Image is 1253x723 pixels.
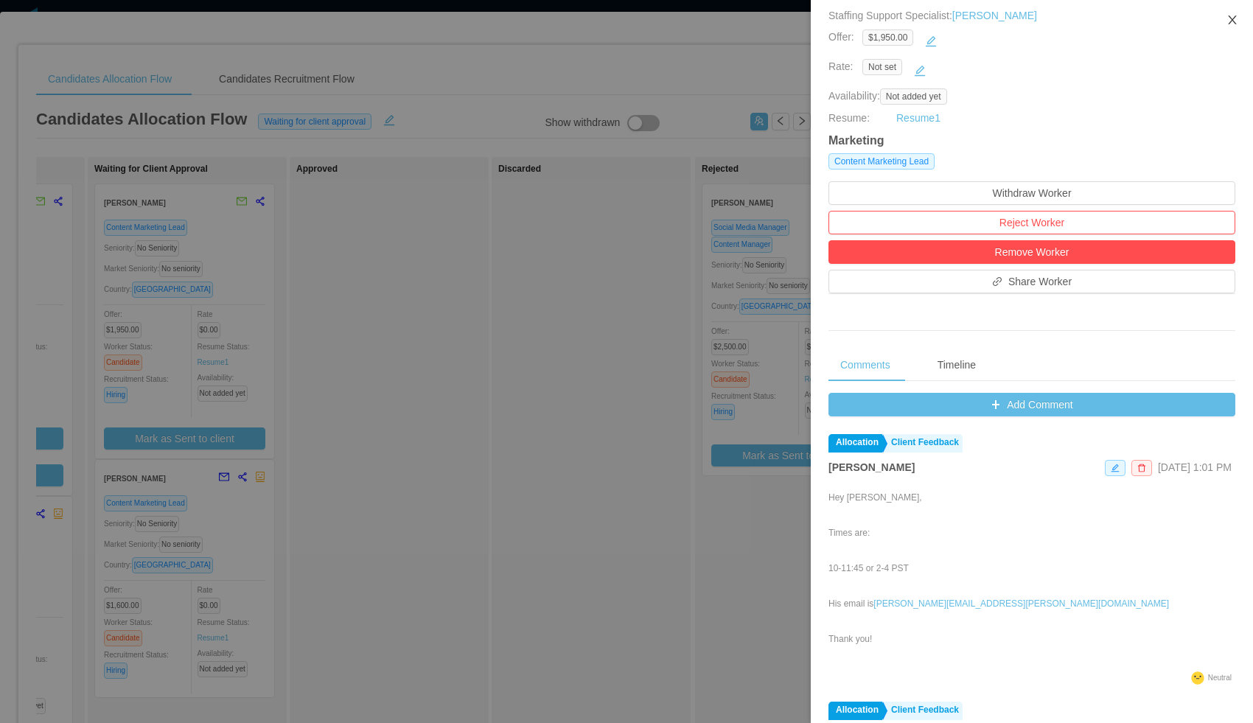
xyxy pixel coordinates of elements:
[880,88,947,105] span: Not added yet
[884,702,963,720] a: Client Feedback
[828,181,1235,205] button: Withdraw Worker
[1208,674,1232,682] span: Neutral
[828,349,902,382] div: Comments
[828,153,935,170] span: Content Marketing Lead
[1137,464,1146,472] i: icon: delete
[828,461,915,473] strong: [PERSON_NAME]
[828,134,884,147] strong: Marketing
[828,90,953,102] span: Availability:
[1111,464,1120,472] i: icon: edit
[828,211,1235,234] button: Reject Worker
[828,112,870,124] span: Resume:
[862,59,902,75] span: Not set
[828,10,1037,21] span: Staffing Support Specialist:
[828,240,1235,264] button: Remove Worker
[828,434,882,453] a: Allocation
[862,29,913,46] span: $1,950.00
[1158,461,1232,473] span: [DATE] 1:01 PM
[884,434,963,453] a: Client Feedback
[828,526,1169,539] p: Times are:
[1226,14,1238,26] i: icon: close
[952,10,1037,21] a: [PERSON_NAME]
[828,562,1169,575] p: 10-11:45 or 2-4 PST
[828,632,1169,646] p: Thank you!
[828,393,1235,416] button: icon: plusAdd Comment
[908,59,932,83] button: icon: edit
[873,598,1169,609] a: [PERSON_NAME][EMAIL_ADDRESS][PERSON_NAME][DOMAIN_NAME]
[828,491,1169,504] p: Hey [PERSON_NAME],
[828,597,1169,610] p: His email is
[926,349,988,382] div: Timeline
[828,702,882,720] a: Allocation
[828,270,1235,293] button: icon: linkShare Worker
[919,29,943,53] button: icon: edit
[896,111,940,126] a: Resume1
